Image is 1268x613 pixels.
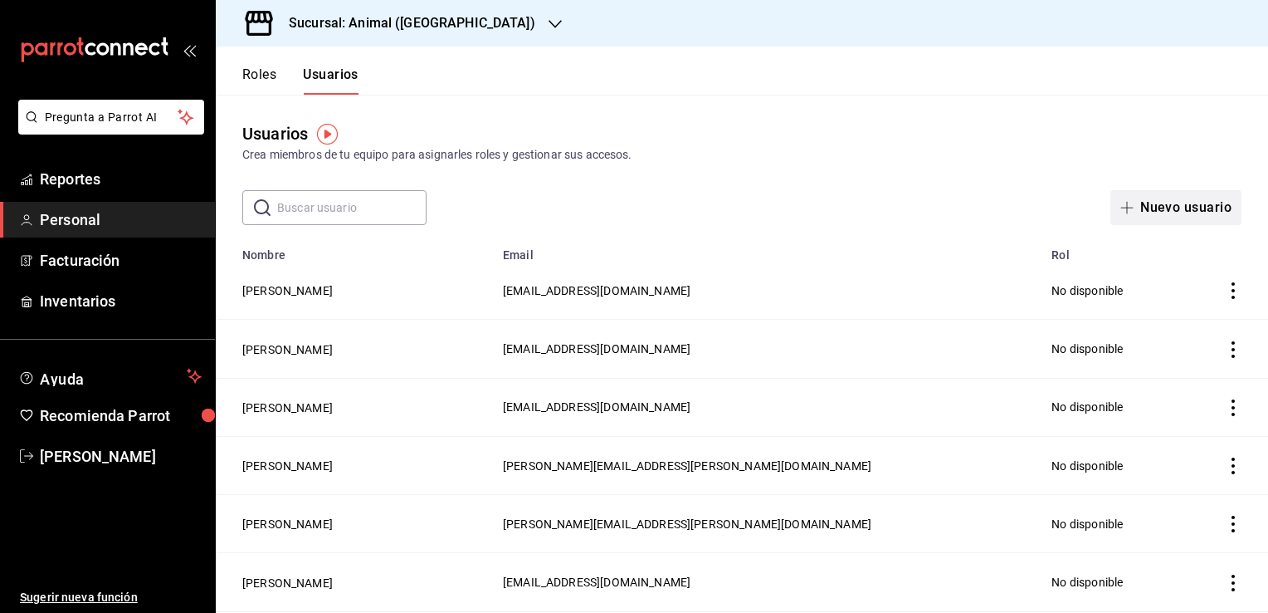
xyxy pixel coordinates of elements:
button: actions [1225,575,1241,591]
th: Rol [1041,238,1181,262]
button: actions [1225,341,1241,358]
span: Facturación [40,249,202,272]
button: Usuarios [303,66,358,95]
span: [PERSON_NAME][EMAIL_ADDRESS][PERSON_NAME][DOMAIN_NAME] [503,517,871,531]
td: No disponible [1041,262,1181,320]
img: Tooltip marker [317,124,338,145]
input: Buscar usuario [277,191,427,224]
button: [PERSON_NAME] [242,400,333,416]
td: No disponible [1041,320,1181,378]
span: [PERSON_NAME][EMAIL_ADDRESS][PERSON_NAME][DOMAIN_NAME] [503,459,871,473]
button: open_drawer_menu [183,43,196,56]
span: Personal [40,208,202,231]
button: actions [1225,400,1241,416]
div: Crea miembros de tu equipo para asignarles roles y gestionar sus accesos. [242,146,1241,164]
td: No disponible [1041,553,1181,611]
h3: Sucursal: Animal ([GEOGRAPHIC_DATA]) [276,13,535,33]
button: [PERSON_NAME] [242,458,333,474]
button: actions [1225,282,1241,299]
th: Email [493,238,1041,262]
span: [EMAIL_ADDRESS][DOMAIN_NAME] [503,576,690,589]
button: [PERSON_NAME] [242,516,333,532]
td: No disponible [1041,495,1181,553]
span: Recomienda Parrot [40,405,202,427]
span: Sugerir nueva función [20,589,202,606]
button: Roles [242,66,276,95]
button: [PERSON_NAME] [242,282,333,299]
th: Nombre [216,238,493,262]
span: Pregunta a Parrot AI [45,109,178,126]
td: No disponible [1041,436,1181,494]
span: Reportes [40,168,202,190]
button: actions [1225,516,1241,532]
span: [EMAIL_ADDRESS][DOMAIN_NAME] [503,400,690,414]
span: [PERSON_NAME] [40,445,202,468]
div: Usuarios [242,121,308,146]
a: Pregunta a Parrot AI [12,120,204,138]
td: No disponible [1041,378,1181,436]
div: navigation tabs [242,66,358,95]
button: [PERSON_NAME] [242,575,333,591]
span: [EMAIL_ADDRESS][DOMAIN_NAME] [503,284,690,297]
span: [EMAIL_ADDRESS][DOMAIN_NAME] [503,342,690,356]
button: Pregunta a Parrot AI [18,100,204,135]
span: Inventarios [40,290,202,312]
button: [PERSON_NAME] [242,341,333,358]
button: Nuevo usuario [1110,190,1241,225]
span: Ayuda [40,366,180,386]
button: actions [1225,458,1241,474]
